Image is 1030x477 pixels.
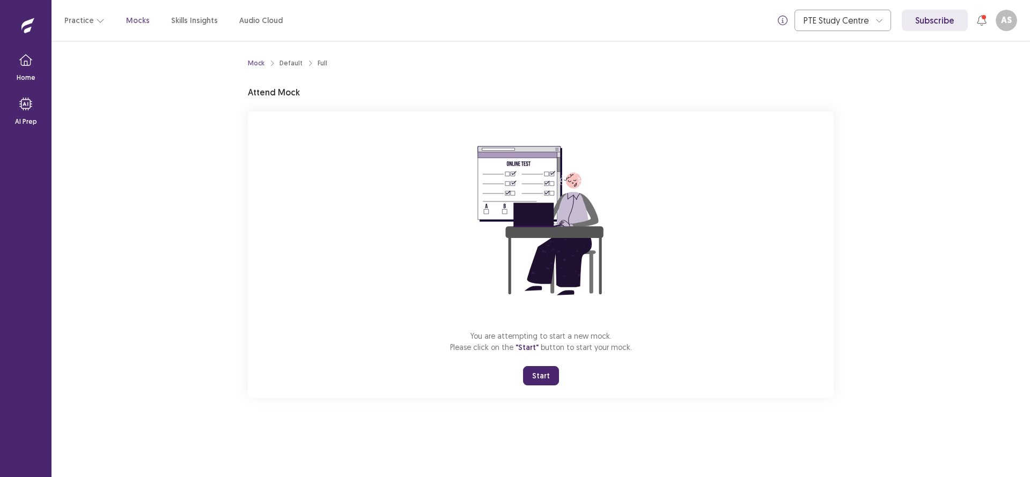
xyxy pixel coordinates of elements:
a: Audio Cloud [239,15,283,26]
a: Skills Insights [171,15,218,26]
button: Practice [64,11,105,30]
img: attend-mock [444,124,637,317]
p: You are attempting to start a new mock. Please click on the button to start your mock. [450,330,632,353]
nav: breadcrumb [248,58,327,68]
button: Start [523,366,559,385]
a: Subscribe [902,10,968,31]
a: Mock [248,58,264,68]
p: Home [17,73,35,83]
p: Attend Mock [248,86,300,99]
button: AS [996,10,1017,31]
div: PTE Study Centre [804,10,870,31]
p: AI Prep [15,117,37,126]
div: Full [318,58,327,68]
span: "Start" [516,342,539,352]
a: Mocks [126,15,150,26]
button: info [773,11,792,30]
div: Default [279,58,303,68]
